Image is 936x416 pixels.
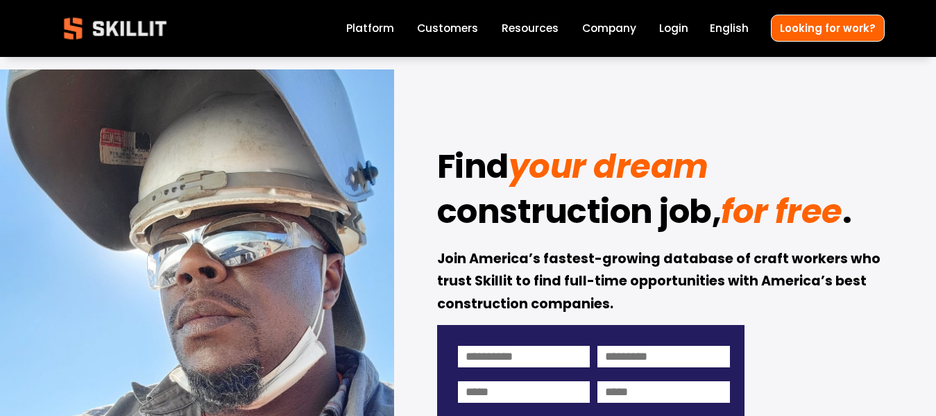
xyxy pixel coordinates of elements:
[437,141,509,198] strong: Find
[502,20,559,36] span: Resources
[710,20,749,36] span: English
[437,249,883,317] strong: Join America’s fastest-growing database of craft workers who trust Skillit to find full-time oppo...
[659,19,688,38] a: Login
[582,19,636,38] a: Company
[502,19,559,38] a: folder dropdown
[417,19,478,38] a: Customers
[842,186,852,243] strong: .
[721,188,842,235] em: for free
[710,19,749,38] div: language picker
[771,15,885,42] a: Looking for work?
[346,19,394,38] a: Platform
[509,143,708,190] em: your dream
[52,8,178,49] img: Skillit
[437,186,722,243] strong: construction job,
